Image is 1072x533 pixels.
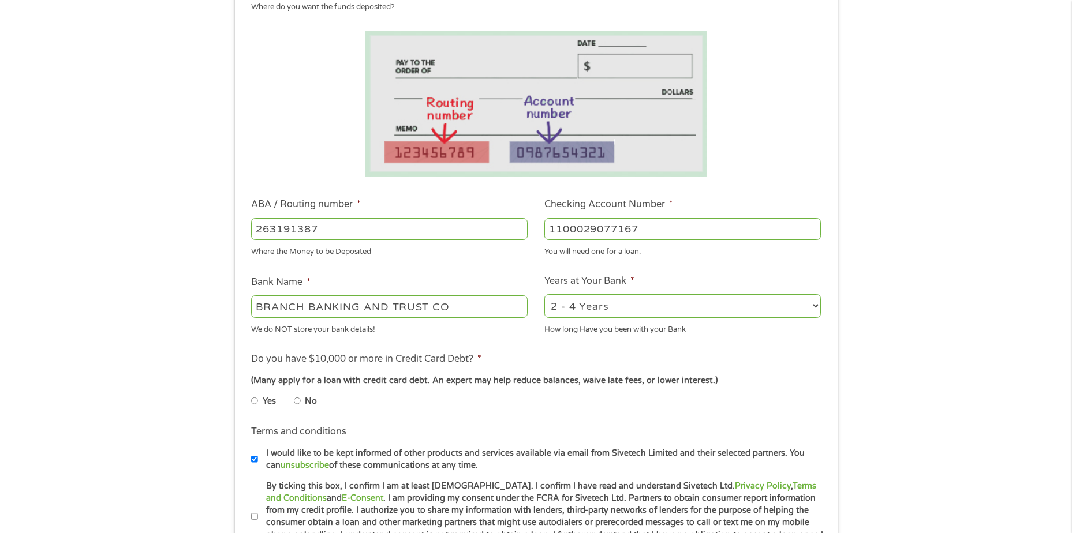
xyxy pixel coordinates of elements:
[544,275,634,287] label: Years at Your Bank
[365,31,707,177] img: Routing number location
[544,218,821,240] input: 345634636
[251,426,346,438] label: Terms and conditions
[281,460,329,470] a: unsubscribe
[251,2,812,13] div: Where do you want the funds deposited?
[251,218,528,240] input: 263177916
[251,320,528,335] div: We do NOT store your bank details!
[342,493,383,503] a: E-Consent
[544,242,821,258] div: You will need one for a loan.
[258,447,824,472] label: I would like to be kept informed of other products and services available via email from Sivetech...
[251,374,820,387] div: (Many apply for a loan with credit card debt. An expert may help reduce balances, waive late fees...
[544,320,821,335] div: How long Have you been with your Bank
[251,276,311,288] label: Bank Name
[251,242,528,258] div: Where the Money to be Deposited
[305,395,317,408] label: No
[544,198,673,211] label: Checking Account Number
[266,481,816,503] a: Terms and Conditions
[735,481,791,491] a: Privacy Policy
[251,198,361,211] label: ABA / Routing number
[251,353,481,365] label: Do you have $10,000 or more in Credit Card Debt?
[263,395,276,408] label: Yes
